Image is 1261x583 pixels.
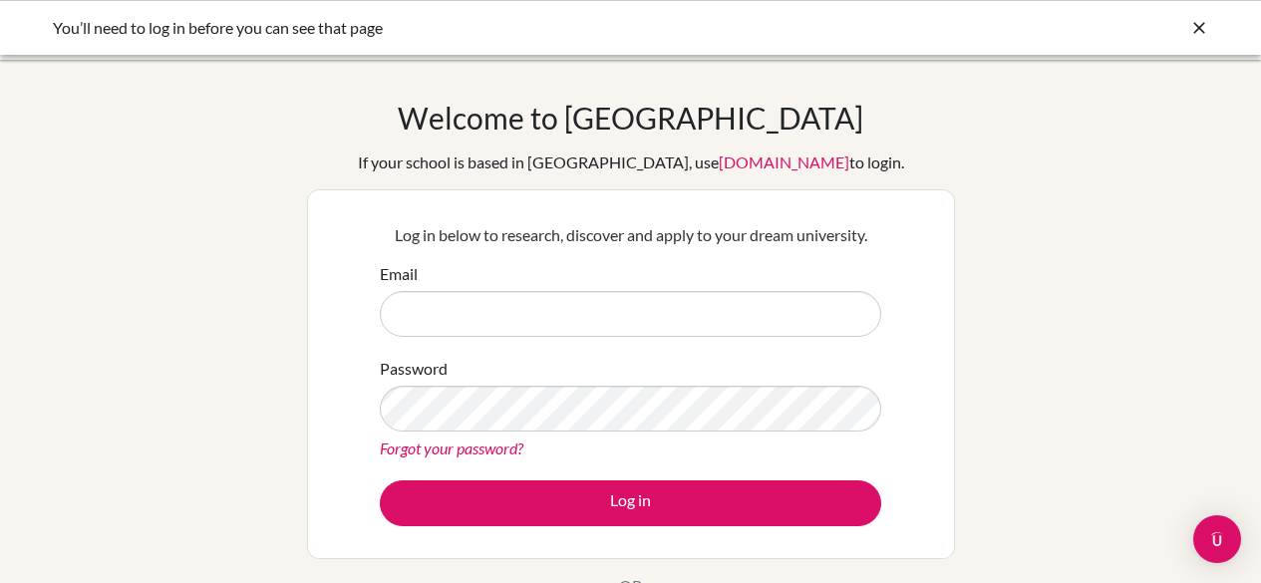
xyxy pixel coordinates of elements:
[380,223,881,247] p: Log in below to research, discover and apply to your dream university.
[1193,515,1241,563] div: Open Intercom Messenger
[53,16,910,40] div: You’ll need to log in before you can see that page
[398,100,863,136] h1: Welcome to [GEOGRAPHIC_DATA]
[380,438,523,457] a: Forgot your password?
[380,262,418,286] label: Email
[358,150,904,174] div: If your school is based in [GEOGRAPHIC_DATA], use to login.
[719,152,849,171] a: [DOMAIN_NAME]
[380,357,448,381] label: Password
[380,480,881,526] button: Log in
